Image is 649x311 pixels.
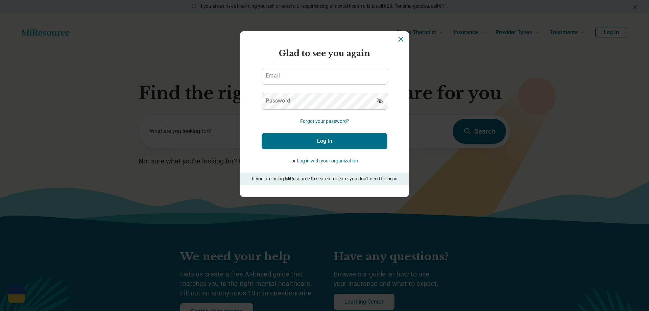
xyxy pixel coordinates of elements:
h2: Glad to see you again [262,47,387,60]
button: Forgot your password? [300,118,349,125]
button: Dismiss [397,35,405,43]
p: If you are using MiResource to search for care, you don’t need to log in [249,175,400,182]
button: Log In [262,133,387,149]
label: Email [266,73,280,79]
section: Login Dialog [240,31,409,197]
button: Log in with your organization [297,157,358,164]
p: or [262,157,387,164]
label: Password [266,98,290,104]
button: Show password [372,93,387,109]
